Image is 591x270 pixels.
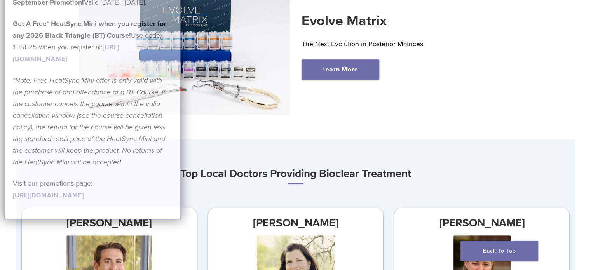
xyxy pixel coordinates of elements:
p: Use code: 1HSE25 when you register at: [13,18,172,64]
strong: Get A Free* HeatSync Mini when you register for any 2026 Black Triangle (BT) Course! [13,19,166,40]
h3: [PERSON_NAME] [22,214,197,232]
p: Visit our promotions page: [13,178,172,201]
h3: Top Local Doctors Providing Bioclear Treatment [16,164,575,184]
a: Back To Top [460,241,538,261]
a: [URL][DOMAIN_NAME] [13,192,84,199]
h3: [PERSON_NAME] [394,214,569,232]
h3: [PERSON_NAME] [208,214,383,232]
a: Learn More [302,59,379,80]
p: The Next Evolution in Posterior Matrices [302,38,513,50]
h2: Evolve Matrix [302,12,513,30]
em: *Note: Free HeatSync Mini offer is only valid with the purchase of and attendance at a BT Course.... [13,76,165,166]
